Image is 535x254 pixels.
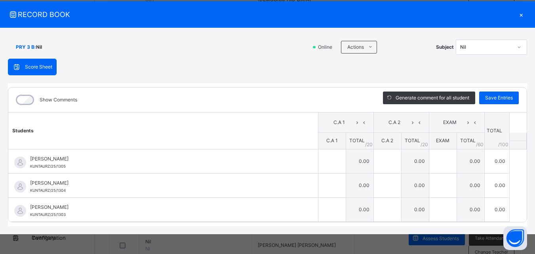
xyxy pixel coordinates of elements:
[484,113,509,149] th: TOTAL
[405,138,420,143] span: TOTAL
[421,141,428,148] span: / 20
[380,119,409,126] span: C.A 2
[30,204,300,211] span: [PERSON_NAME]
[401,149,429,173] td: 0.00
[498,141,508,148] span: /100
[40,96,77,103] label: Show Comments
[349,138,365,143] span: TOTAL
[396,94,469,101] span: Generate comment for all student
[16,44,36,51] span: PRY 3 B :
[317,44,337,51] span: Online
[436,138,449,143] span: EXAM
[36,44,42,51] span: Nil
[457,173,484,197] td: 0.00
[484,149,509,173] td: 0.00
[30,155,300,162] span: [PERSON_NAME]
[346,173,373,197] td: 0.00
[460,138,476,143] span: TOTAL
[14,205,26,217] img: default.svg
[14,157,26,168] img: default.svg
[476,141,484,148] span: / 60
[12,128,34,134] span: Students
[515,9,527,20] div: ×
[484,173,509,197] td: 0.00
[347,44,364,51] span: Actions
[365,141,373,148] span: / 20
[484,197,509,222] td: 0.00
[346,149,373,173] td: 0.00
[457,197,484,222] td: 0.00
[8,9,515,20] span: RECORD BOOK
[401,173,429,197] td: 0.00
[346,197,373,222] td: 0.00
[381,138,393,143] span: C.A 2
[460,44,512,51] div: Nil
[30,188,66,193] span: KUNTAURZ/25/1304
[14,181,26,193] img: default.svg
[25,63,52,71] span: Score Sheet
[30,212,66,217] span: KUNTAURZ/25/1303
[435,119,465,126] span: EXAM
[30,164,66,168] span: KUNTAURZ/25/1305
[457,149,484,173] td: 0.00
[436,44,454,51] span: Subject
[485,94,513,101] span: Save Entries
[503,226,527,250] button: Open asap
[324,119,354,126] span: C.A 1
[401,197,429,222] td: 0.00
[30,180,300,187] span: [PERSON_NAME]
[326,138,338,143] span: C.A 1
